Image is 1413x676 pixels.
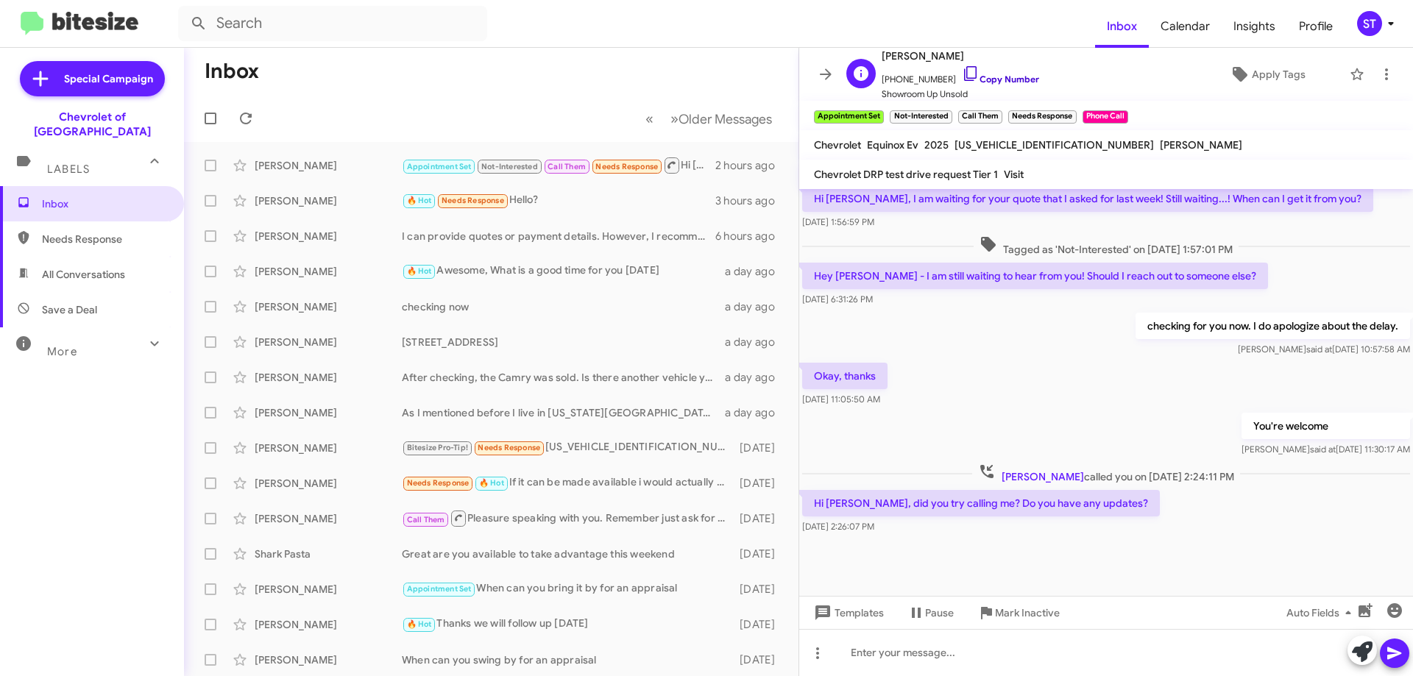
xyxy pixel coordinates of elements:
div: [DATE] [732,617,787,632]
span: [DATE] 6:31:26 PM [802,293,873,305]
div: a day ago [725,299,787,314]
span: Showroom Up Unsold [882,87,1039,102]
span: Visit [1004,168,1024,181]
span: [DATE] 2:26:07 PM [802,521,874,532]
span: Apply Tags [1252,61,1306,88]
button: Next [662,104,781,134]
p: Okay, thanks [802,363,888,389]
nav: Page navigation example [637,104,781,134]
div: [PERSON_NAME] [255,193,402,208]
button: Mark Inactive [966,599,1072,626]
a: Insights [1222,5,1287,48]
small: Phone Call [1083,110,1128,124]
div: When can you swing by for an appraisal [402,652,732,667]
div: [PERSON_NAME] [255,405,402,420]
input: Search [178,6,487,41]
span: [PERSON_NAME] [1160,138,1242,152]
p: You're welcome [1242,413,1410,439]
div: 3 hours ago [715,193,787,208]
div: [DATE] [732,547,787,561]
div: [DATE] [732,652,787,667]
span: Call Them [407,515,445,524]
span: [DATE] 11:05:50 AM [802,394,880,405]
small: Appointment Set [814,110,884,124]
span: Appointment Set [407,584,472,594]
span: Auto Fields [1286,599,1357,626]
div: a day ago [725,405,787,420]
div: [PERSON_NAME] [255,441,402,455]
span: called you on [DATE] 2:24:11 PM [972,463,1240,484]
div: [PERSON_NAME] [255,264,402,279]
div: [PERSON_NAME] [255,652,402,667]
div: 2 hours ago [715,158,787,173]
div: [PERSON_NAME] [255,582,402,597]
button: ST [1345,11,1397,36]
div: a day ago [725,264,787,279]
button: Previous [637,104,662,134]
div: [PERSON_NAME] [255,511,402,526]
span: Pause [925,599,954,626]
div: If it can be made available i would actually prefer that [402,474,732,491]
div: Hi [PERSON_NAME], did you try calling me? Do you have any updates? [402,156,715,174]
span: Appointment Set [407,162,472,171]
span: Chevrolet DRP test drive request Tier 1 [814,168,998,181]
span: 🔥 Hot [407,196,432,205]
span: [PERSON_NAME] [DATE] 11:30:17 AM [1242,444,1410,455]
div: [DATE] [732,582,787,597]
div: Awesome, What is a good time for you [DATE] [402,263,725,280]
div: [DATE] [732,441,787,455]
div: After checking, the Camry was sold. Is there another vehicle you would be interested in or would ... [402,370,725,385]
span: Mark Inactive [995,599,1060,626]
div: [STREET_ADDRESS] [402,335,725,349]
span: Needs Response [442,196,504,205]
span: said at [1306,344,1332,355]
a: Inbox [1095,5,1149,48]
span: Not-Interested [481,162,538,171]
div: I can provide quotes or payment details. However, I recommend visiting the dealership to discuss ... [402,229,715,243]
div: checking now [402,299,725,314]
span: Profile [1287,5,1345,48]
span: Bitesize Pro-Tip! [407,443,468,452]
div: [DATE] [732,511,787,526]
button: Auto Fields [1275,599,1369,626]
span: 2025 [924,138,949,152]
span: Needs Response [42,232,167,246]
div: [PERSON_NAME] [255,617,402,632]
p: Hi [PERSON_NAME], I am waiting for your quote that I asked for last week! Still waiting...! When ... [802,185,1373,212]
span: « [645,110,654,128]
span: Needs Response [407,478,470,488]
button: Apply Tags [1191,61,1342,88]
span: » [670,110,679,128]
h1: Inbox [205,60,259,83]
div: Hello? [402,192,715,209]
a: Copy Number [962,74,1039,85]
button: Pause [896,599,966,626]
small: Call Them [958,110,1002,124]
div: Great are you available to take advantage this weekend [402,547,732,561]
span: Inbox [42,196,167,211]
span: Labels [47,163,90,176]
p: checking for you now. I do apologize about the delay. [1136,313,1410,339]
span: Special Campaign [64,71,153,86]
button: Templates [799,599,896,626]
div: [PERSON_NAME] [255,370,402,385]
span: Chevrolet [814,138,861,152]
span: Needs Response [478,443,540,452]
span: 🔥 Hot [407,266,432,276]
p: Hi [PERSON_NAME], did you try calling me? Do you have any updates? [802,490,1160,516]
span: Needs Response [595,162,658,171]
span: Older Messages [679,111,772,127]
span: said at [1310,444,1336,455]
span: [PHONE_NUMBER] [882,65,1039,87]
div: Pleasure speaking with you. Remember just ask for [PERSON_NAME] when you arrive. [402,509,732,527]
a: Calendar [1149,5,1222,48]
div: [PERSON_NAME] [255,299,402,314]
div: [PERSON_NAME] [255,335,402,349]
div: 6 hours ago [715,229,787,243]
span: More [47,345,77,358]
span: [PERSON_NAME] [1002,470,1084,483]
span: [US_VEHICLE_IDENTIFICATION_NUMBER] [955,138,1154,152]
small: Not-Interested [890,110,952,124]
